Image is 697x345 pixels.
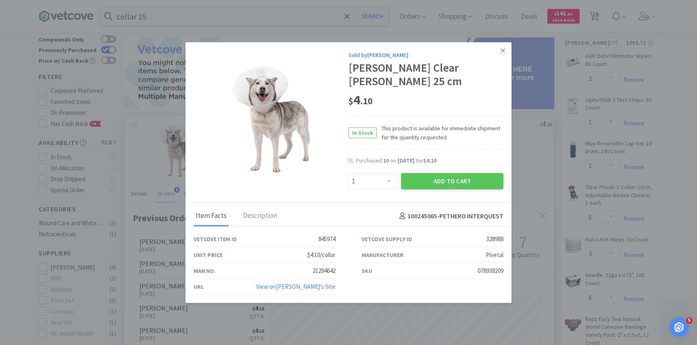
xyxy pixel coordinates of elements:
div: SKU [362,266,372,275]
div: URL [194,282,204,291]
div: Vetcove Supply ID [362,235,412,244]
span: This product is available for immediate shipment for the quantity requested [377,123,503,142]
a: View on[PERSON_NAME]'s Site [256,283,335,290]
span: 4 [348,92,373,108]
div: Manufacturer [362,251,404,259]
img: e5f8aa3416f043798a534dc195d1af94_328988.jpeg [218,67,324,173]
iframe: Intercom live chat [669,317,689,337]
div: Purchased on for [356,157,503,165]
h4: 100245065 - PETHERO INTERQUEST [396,211,503,221]
div: Unit Price [194,251,223,259]
span: 5 [686,317,693,324]
div: Man No. [194,266,216,275]
div: Item Facts [194,206,229,226]
div: 21294642 [313,266,335,276]
span: [DATE] [397,157,415,164]
div: Description [241,206,279,226]
div: 328988 [486,234,503,244]
div: 845974 [318,234,335,244]
div: [PERSON_NAME] Clear [PERSON_NAME] 25 cm [348,61,503,88]
div: 078938209 [478,266,503,276]
span: In Stock [349,127,376,138]
div: Pivetal [486,250,503,260]
span: $ [348,95,353,107]
span: 10 [383,157,389,164]
div: $4.10/collar [307,250,335,260]
button: Add to Cart [401,173,503,189]
div: Sold by [PERSON_NAME] [348,50,503,59]
span: . 10 [360,95,373,107]
div: Vetcove Item ID [194,235,237,244]
span: $4.10 [423,157,437,164]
